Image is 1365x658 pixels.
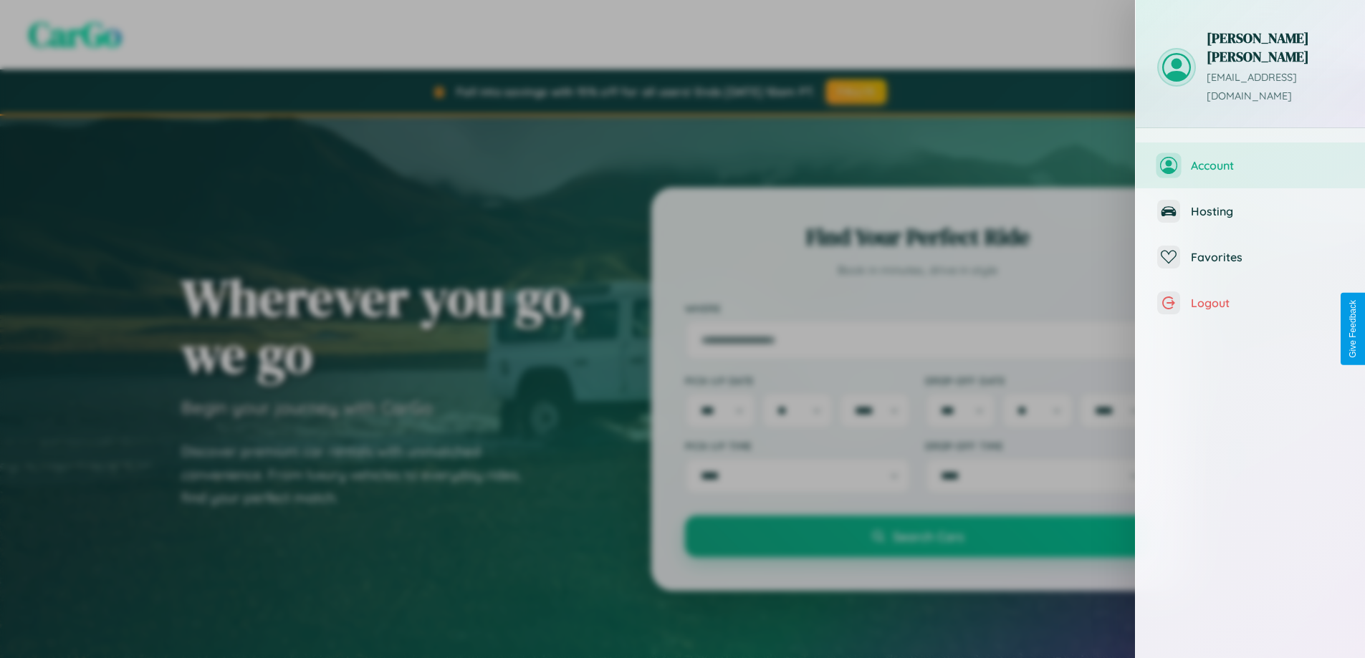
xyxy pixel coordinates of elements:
[1191,204,1344,218] span: Hosting
[1136,142,1365,188] button: Account
[1207,29,1344,66] h3: [PERSON_NAME] [PERSON_NAME]
[1191,296,1344,310] span: Logout
[1348,300,1358,358] div: Give Feedback
[1136,280,1365,326] button: Logout
[1136,188,1365,234] button: Hosting
[1207,69,1344,106] p: [EMAIL_ADDRESS][DOMAIN_NAME]
[1136,234,1365,280] button: Favorites
[1191,158,1344,173] span: Account
[1191,250,1344,264] span: Favorites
